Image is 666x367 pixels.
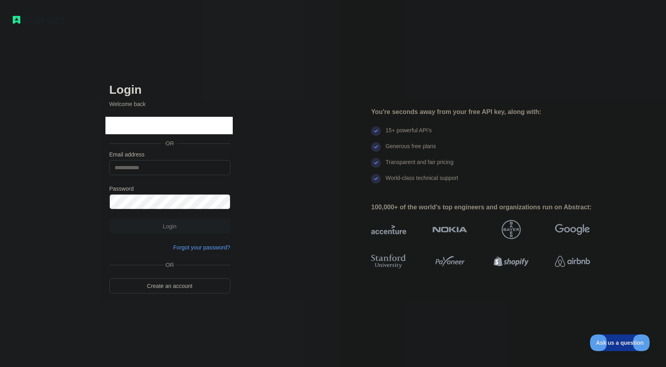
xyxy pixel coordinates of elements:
[371,126,381,136] img: check mark
[590,334,650,351] iframe: Toggle Customer Support
[502,220,521,239] img: bayer
[109,278,230,294] a: Create an account
[386,174,458,190] div: World-class technical support
[371,174,381,183] img: check mark
[494,253,529,270] img: shopify
[159,139,180,147] span: OR
[109,151,230,158] label: Email address
[371,158,381,168] img: check mark
[371,142,381,152] img: check mark
[109,219,230,234] button: Login
[371,220,406,239] img: accenture
[386,142,436,158] div: Generous free plans
[555,220,590,239] img: google
[386,126,432,142] div: 15+ powerful API's
[109,83,230,97] h2: Login
[105,117,233,134] iframe: Botão "Fazer login com o Google"
[432,220,467,239] img: nokia
[371,107,615,117] div: You're seconds away from your free API key, along with:
[386,158,454,174] div: Transparent and fair pricing
[13,16,64,24] img: Workflow
[173,244,230,251] a: Forgot your password?
[109,185,230,193] label: Password
[555,253,590,270] img: airbnb
[371,253,406,270] img: stanford university
[109,100,230,108] p: Welcome back
[371,203,615,212] div: 100,000+ of the world's top engineers and organizations run on Abstract:
[162,261,177,269] span: OR
[432,253,467,270] img: payoneer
